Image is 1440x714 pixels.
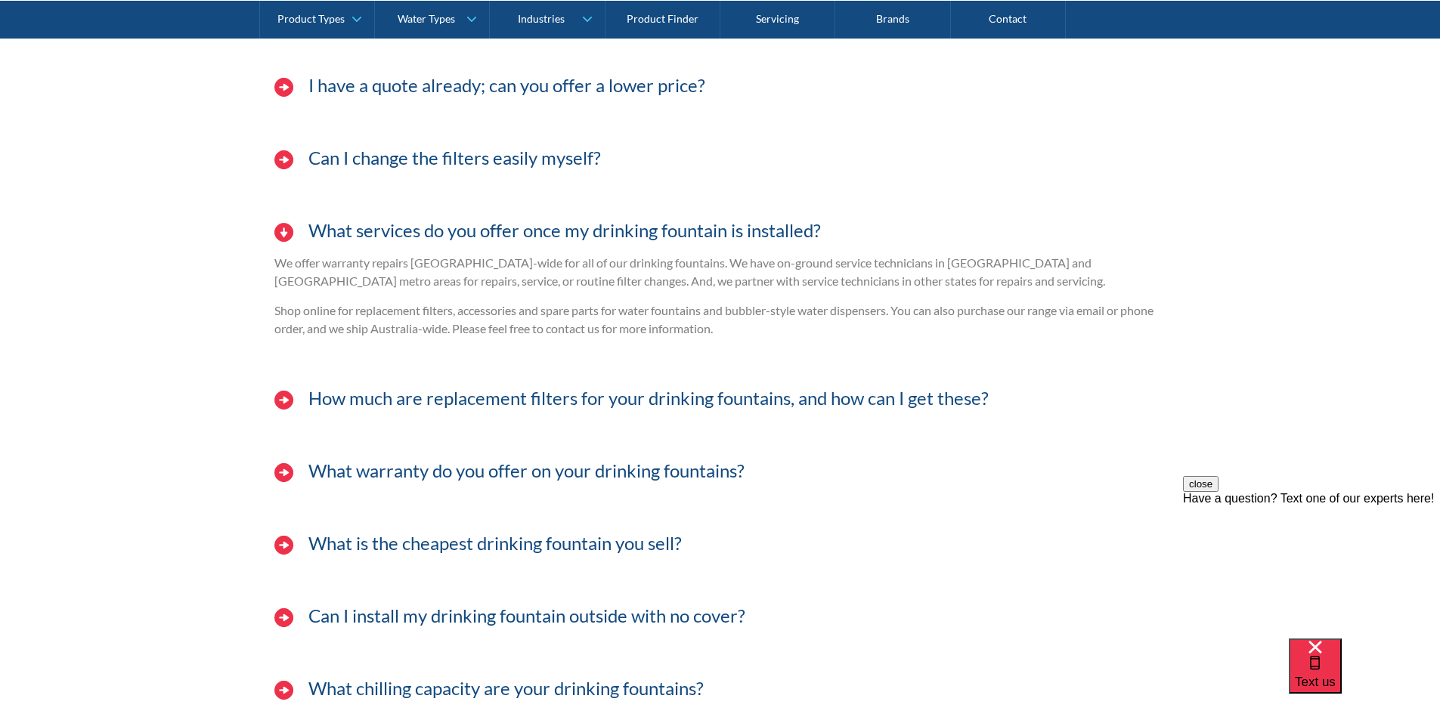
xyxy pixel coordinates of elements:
h3: What services do you offer once my drinking fountain is installed? [308,220,821,242]
iframe: podium webchat widget bubble [1289,638,1440,714]
h3: Can I install my drinking fountain outside with no cover? [308,605,745,627]
h3: How much are replacement filters for your drinking fountains, and how can I get these? [308,388,989,410]
h3: What chilling capacity are your drinking fountains? [308,678,704,700]
iframe: podium webchat widget prompt [1183,476,1440,657]
div: Product Types [277,12,345,25]
h3: I have a quote already; can you offer a lower price? [308,75,705,97]
h3: What is the cheapest drinking fountain you sell? [308,533,682,555]
p: We offer warranty repairs [GEOGRAPHIC_DATA]-wide for all of our drinking fountains. We have on-gr... [274,254,1166,290]
h3: Can I change the filters easily myself? [308,147,601,169]
p: Shop online for replacement filters, accessories and spare parts for water fountains and bubbler-... [274,301,1166,338]
div: Industries [518,12,565,25]
div: Water Types [398,12,455,25]
h3: What warranty do you offer on your drinking fountains? [308,460,745,482]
